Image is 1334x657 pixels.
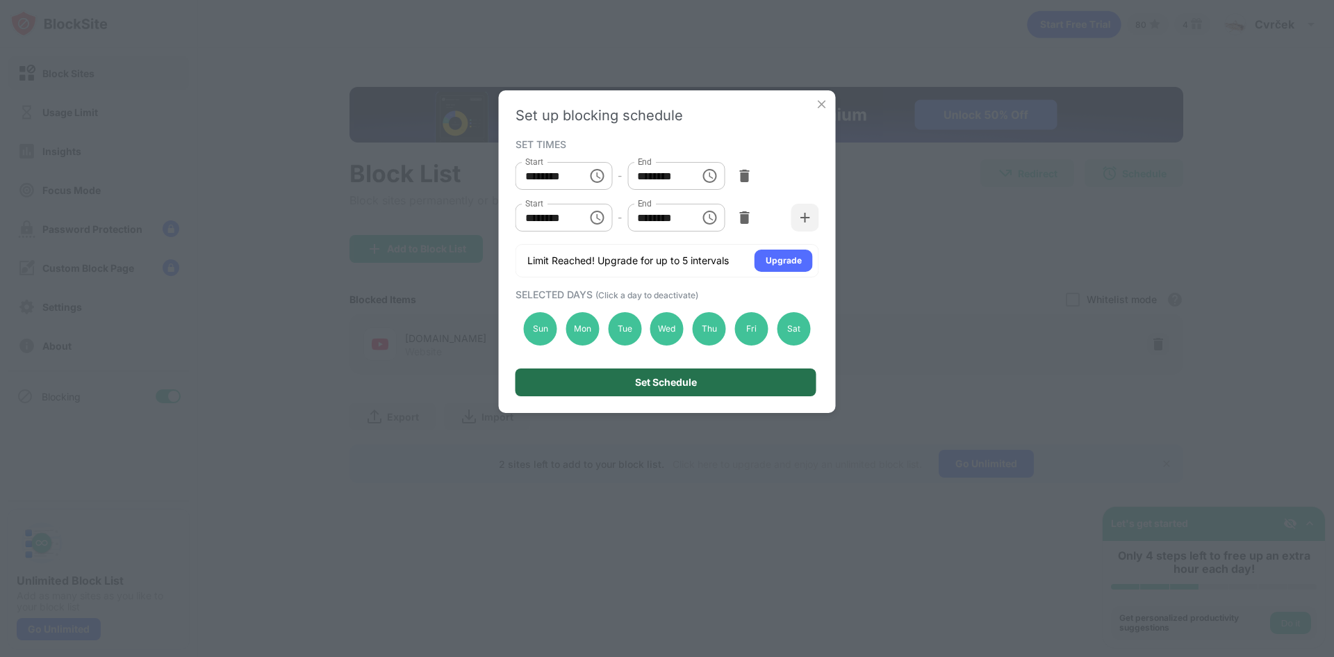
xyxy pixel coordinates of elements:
div: - [618,168,622,184]
img: x-button.svg [815,97,829,111]
button: Choose time, selected time is 10:00 AM [583,162,611,190]
div: Sun [524,312,557,346]
div: Thu [693,312,726,346]
label: End [637,197,652,209]
label: End [637,156,652,168]
div: Set up blocking schedule [516,107,819,124]
div: Set Schedule [635,377,697,388]
div: SET TIMES [516,138,816,149]
div: Wed [650,312,684,346]
div: Sat [777,312,810,346]
div: Limit Reached! Upgrade for up to 5 intervals [527,254,729,268]
label: Start [525,156,543,168]
div: Upgrade [766,254,802,268]
div: - [618,210,622,225]
div: Mon [566,312,599,346]
label: Start [525,197,543,209]
div: SELECTED DAYS [516,289,816,300]
button: Choose time, selected time is 3:00 PM [583,204,611,232]
button: Choose time, selected time is 4:00 PM [695,204,723,232]
button: Choose time, selected time is 1:00 PM [695,162,723,190]
div: Tue [608,312,641,346]
div: Fri [735,312,768,346]
span: (Click a day to deactivate) [595,290,698,300]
